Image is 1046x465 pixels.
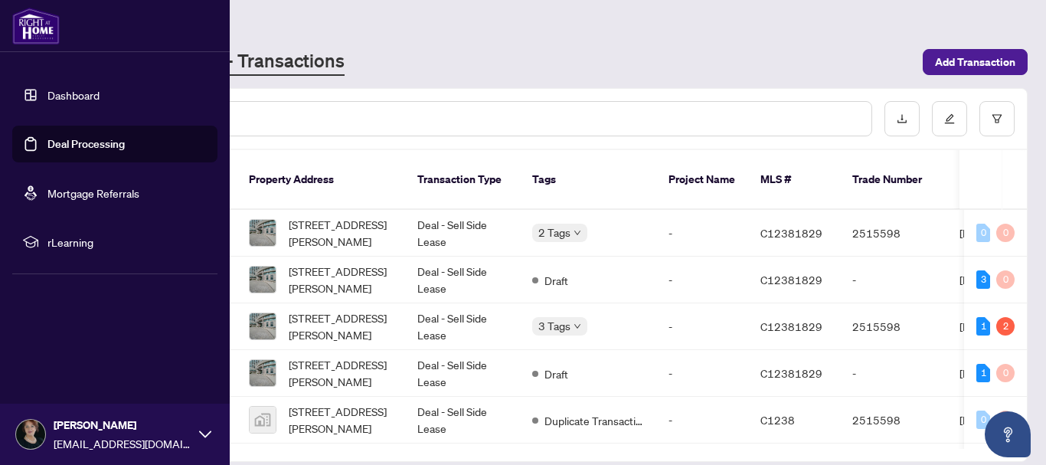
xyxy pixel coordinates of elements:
[976,411,990,429] div: 0
[760,226,822,240] span: C12381829
[840,397,947,444] td: 2515598
[976,317,990,336] div: 1
[656,210,748,257] td: -
[574,229,581,237] span: down
[47,186,139,200] a: Mortgage Referrals
[250,407,276,433] img: thumbnail-img
[16,420,45,449] img: Profile Icon
[250,313,276,339] img: thumbnail-img
[405,257,520,303] td: Deal - Sell Side Lease
[996,364,1015,382] div: 0
[250,360,276,386] img: thumbnail-img
[656,303,748,350] td: -
[538,317,570,335] span: 3 Tags
[544,412,644,429] span: Duplicate Transaction
[932,101,967,136] button: edit
[923,49,1028,75] button: Add Transaction
[47,234,207,251] span: rLearning
[760,319,822,333] span: C12381829
[840,210,947,257] td: 2515598
[405,397,520,444] td: Deal - Sell Side Lease
[289,263,393,296] span: [STREET_ADDRESS][PERSON_NAME]
[574,323,581,330] span: down
[54,435,191,452] span: [EMAIL_ADDRESS][DOMAIN_NAME]
[520,150,656,210] th: Tags
[12,8,60,44] img: logo
[656,397,748,444] td: -
[289,356,393,390] span: [STREET_ADDRESS][PERSON_NAME]
[996,411,1015,429] div: 0
[289,403,393,437] span: [STREET_ADDRESS][PERSON_NAME]
[976,270,990,289] div: 3
[976,364,990,382] div: 1
[289,216,393,250] span: [STREET_ADDRESS][PERSON_NAME]
[884,101,920,136] button: download
[656,150,748,210] th: Project Name
[760,413,795,427] span: C1238
[760,366,822,380] span: C12381829
[544,272,568,289] span: Draft
[976,224,990,242] div: 0
[840,257,947,303] td: -
[748,150,840,210] th: MLS #
[237,150,405,210] th: Property Address
[996,317,1015,336] div: 2
[944,113,955,124] span: edit
[405,150,520,210] th: Transaction Type
[405,303,520,350] td: Deal - Sell Side Lease
[54,417,191,434] span: [PERSON_NAME]
[289,309,393,343] span: [STREET_ADDRESS][PERSON_NAME]
[250,267,276,293] img: thumbnail-img
[544,365,568,382] span: Draft
[897,113,907,124] span: download
[538,224,570,241] span: 2 Tags
[992,113,1002,124] span: filter
[47,88,100,102] a: Dashboard
[405,210,520,257] td: Deal - Sell Side Lease
[996,270,1015,289] div: 0
[47,137,125,151] a: Deal Processing
[405,350,520,397] td: Deal - Sell Side Lease
[840,350,947,397] td: -
[840,303,947,350] td: 2515598
[656,257,748,303] td: -
[840,150,947,210] th: Trade Number
[935,50,1015,74] span: Add Transaction
[760,273,822,287] span: C12381829
[985,411,1031,457] button: Open asap
[250,220,276,246] img: thumbnail-img
[979,101,1015,136] button: filter
[996,224,1015,242] div: 0
[656,350,748,397] td: -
